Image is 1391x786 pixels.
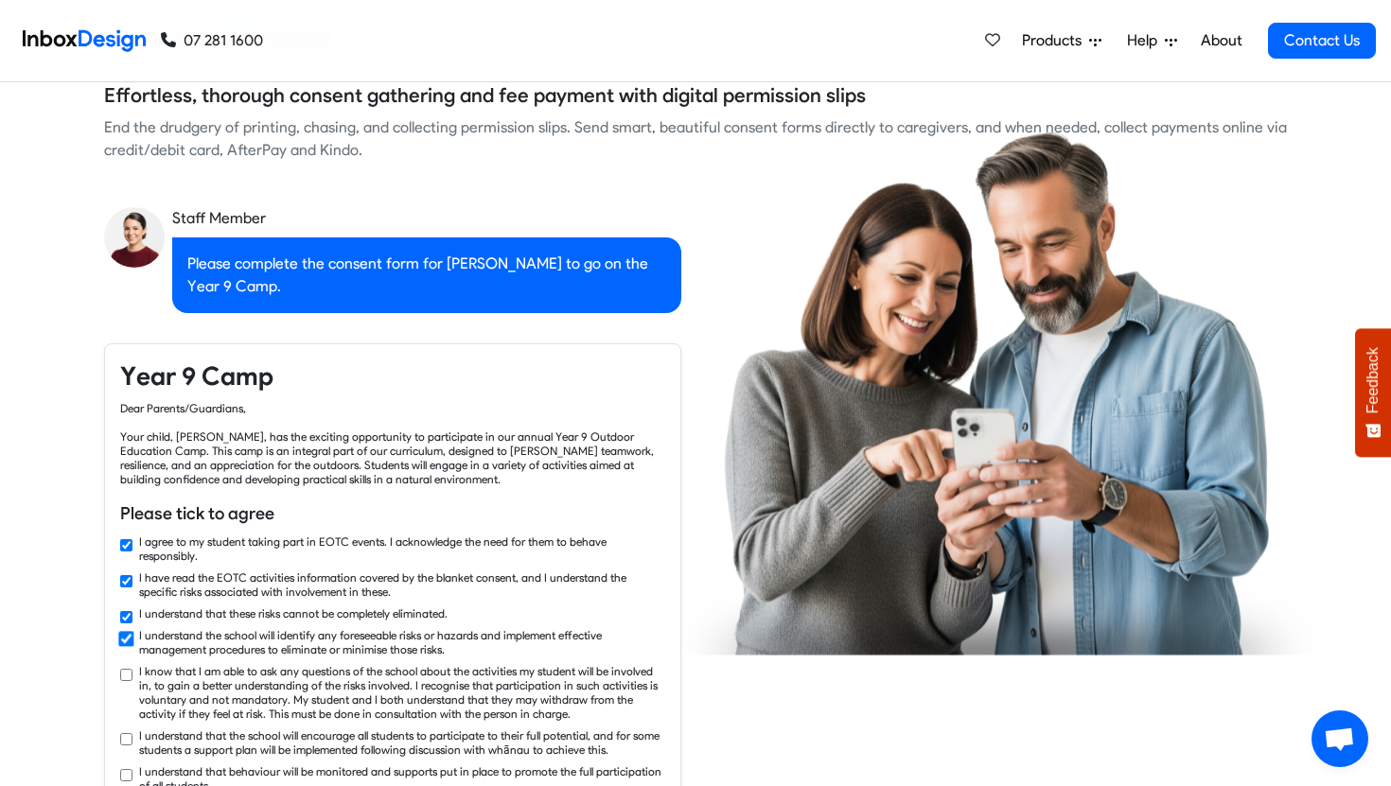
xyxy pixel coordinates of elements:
[104,207,165,268] img: staff_avatar.png
[1365,347,1382,413] span: Feedback
[104,116,1287,162] div: End the drudgery of printing, chasing, and collecting permission slips. Send smart, beautiful con...
[1014,22,1109,60] a: Products
[1119,22,1185,60] a: Help
[139,606,448,620] label: I understand that these risks cannot be completely eliminated.
[674,131,1323,655] img: parents_using_phone.png
[1022,29,1089,52] span: Products
[139,570,665,599] label: I have read the EOTC activities information covered by the blanket consent, and I understand the ...
[1268,23,1376,59] a: Contact Us
[172,207,681,230] div: Staff Member
[1127,29,1165,52] span: Help
[120,401,665,486] div: Dear Parents/Guardians, Your child, [PERSON_NAME], has the exciting opportunity to participate in...
[120,359,665,393] h4: Year 9 Camp
[120,501,665,526] h6: Please tick to agree
[161,29,263,52] a: 07 281 1600
[139,728,665,757] label: I understand that the school will encourage all students to participate to their full potential, ...
[139,664,665,721] label: I know that I am able to ask any questions of the school about the activities my student will be ...
[104,81,866,110] h5: Effortless, thorough consent gathering and fee payment with digital permission slips
[1195,22,1247,60] a: About
[172,237,681,313] div: Please complete the consent form for [PERSON_NAME] to go on the Year 9 Camp.
[1355,328,1391,457] button: Feedback - Show survey
[1312,710,1368,767] div: Open chat
[139,628,665,656] label: I understand the school will identify any foreseeable risks or hazards and implement effective ma...
[139,534,665,563] label: I agree to my student taking part in EOTC events. I acknowledge the need for them to behave respo...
